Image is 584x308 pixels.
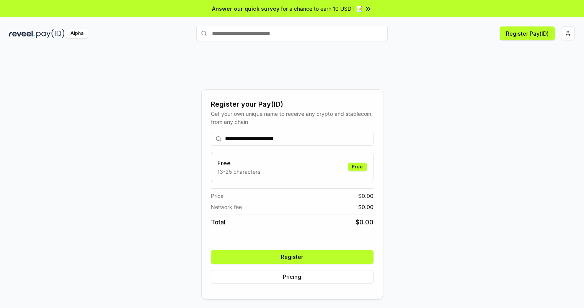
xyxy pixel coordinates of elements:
[358,192,374,200] span: $ 0.00
[500,26,555,40] button: Register Pay(ID)
[211,192,223,200] span: Price
[211,99,374,110] div: Register your Pay(ID)
[217,168,260,176] p: 13-25 characters
[358,203,374,211] span: $ 0.00
[281,5,363,13] span: for a chance to earn 10 USDT 📝
[211,110,374,126] div: Get your own unique name to receive any crypto and stablecoin, from any chain
[66,29,88,38] div: Alpha
[212,5,279,13] span: Answer our quick survey
[217,158,260,168] h3: Free
[211,250,374,264] button: Register
[9,29,35,38] img: reveel_dark
[211,270,374,284] button: Pricing
[36,29,65,38] img: pay_id
[356,217,374,227] span: $ 0.00
[348,163,367,171] div: Free
[211,217,225,227] span: Total
[211,203,242,211] span: Network fee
